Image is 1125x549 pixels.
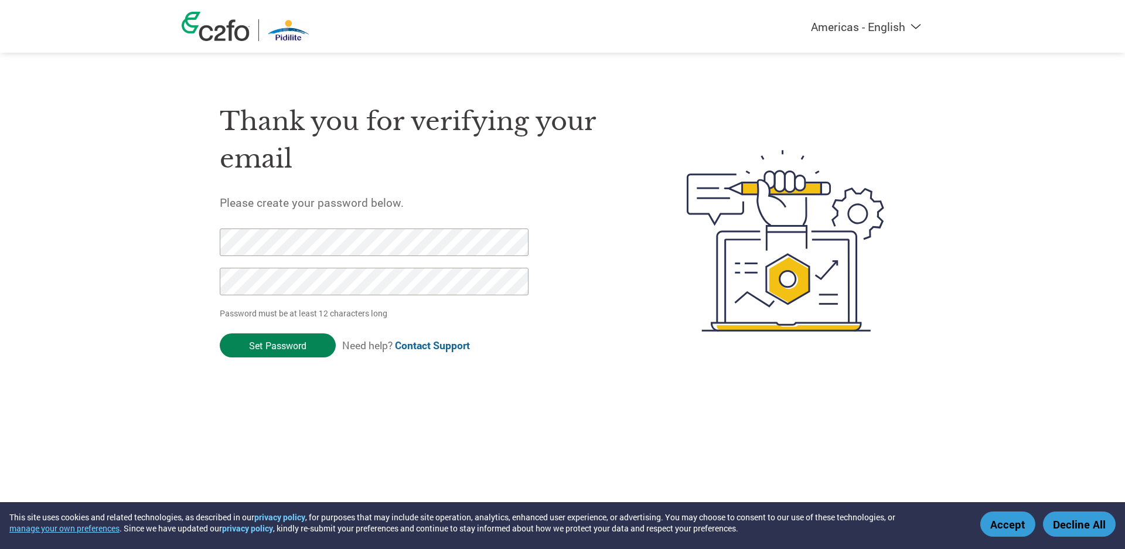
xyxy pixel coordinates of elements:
[222,523,273,534] a: privacy policy
[9,512,963,534] div: This site uses cookies and related technologies, as described in our , for purposes that may incl...
[395,339,470,352] a: Contact Support
[1043,512,1116,537] button: Decline All
[9,523,120,534] button: manage your own preferences
[980,512,1035,537] button: Accept
[666,86,906,396] img: create-password
[268,19,309,41] img: Pidilite Industries
[220,307,533,319] p: Password must be at least 12 characters long
[342,339,470,352] span: Need help?
[254,512,305,523] a: privacy policy
[220,195,631,210] h5: Please create your password below.
[182,12,250,41] img: c2fo logo
[220,333,336,357] input: Set Password
[220,103,631,178] h1: Thank you for verifying your email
